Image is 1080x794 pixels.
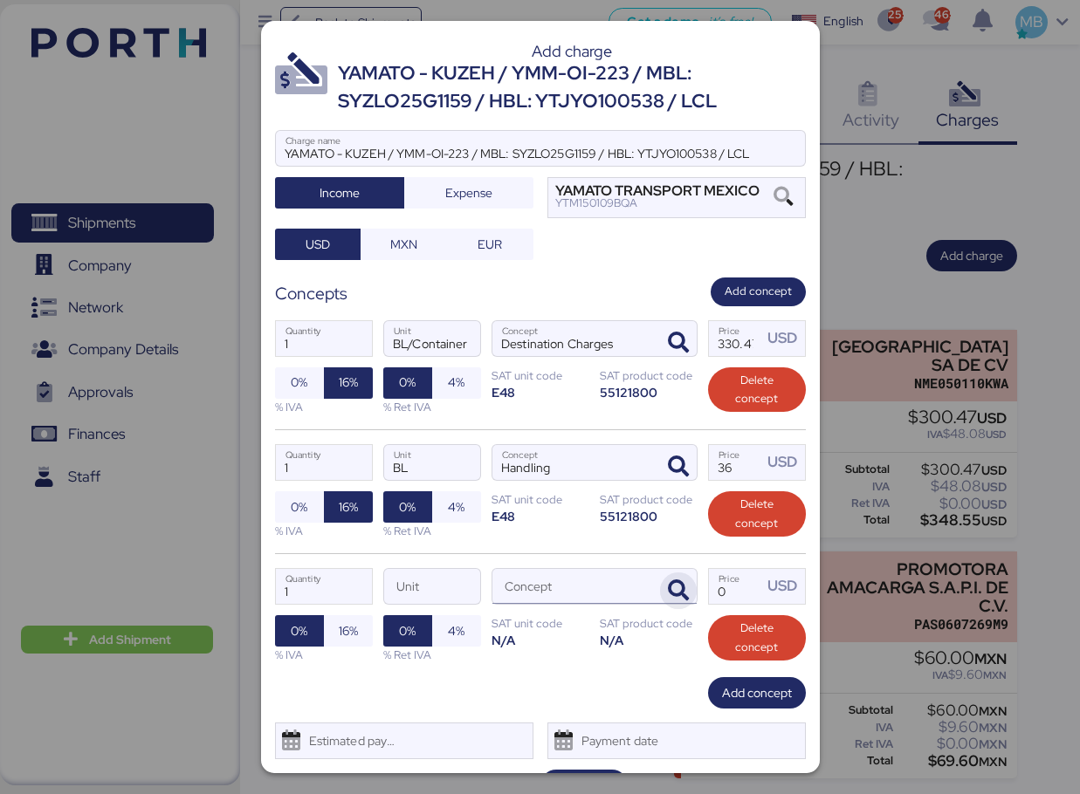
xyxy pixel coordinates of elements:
[404,177,533,209] button: Expense
[660,448,697,485] button: ConceptConcept
[725,282,792,301] span: Add concept
[555,185,760,197] div: YAMATO TRANSPORT MEXICO
[767,327,804,349] div: USD
[709,569,763,604] input: Price
[291,372,307,393] span: 0%
[383,615,432,647] button: 0%
[276,569,372,604] input: Quantity
[492,445,655,480] input: Concept
[478,234,502,255] span: EUR
[708,677,806,708] button: Add concept
[383,491,432,523] button: 0%
[432,615,481,647] button: 4%
[600,491,698,508] div: SAT product code
[660,325,697,361] button: ConceptConcept
[275,177,404,209] button: Income
[390,234,417,255] span: MXN
[600,384,698,400] div: 55121800
[324,491,373,523] button: 16%
[383,647,481,663] div: % Ret IVA
[447,229,533,260] button: EUR
[722,495,792,533] span: Delete concept
[448,372,464,393] span: 4%
[399,620,416,641] span: 0%
[275,491,324,523] button: 0%
[709,445,763,480] input: Price
[492,632,589,648] div: N/A
[275,281,347,306] div: Concepts
[338,59,806,116] div: YAMATO - KUZEH / YMM-OI-223 / MBL: SYZLO25G1159 / HBL: YTJYO100538 / LCL
[383,367,432,399] button: 0%
[432,491,481,523] button: 4%
[448,496,464,517] span: 4%
[324,367,373,399] button: 16%
[722,371,792,409] span: Delete concept
[600,615,698,632] div: SAT product code
[492,321,655,356] input: Concept
[339,372,358,393] span: 16%
[384,321,480,356] input: Unit
[384,569,480,604] input: Unit
[291,620,307,641] span: 0%
[767,451,804,473] div: USD
[492,384,589,400] div: E48
[492,367,589,384] div: SAT unit code
[708,491,806,537] button: Delete concept
[660,572,697,609] button: ConceptConcept
[339,496,358,517] span: 16%
[306,234,330,255] span: USD
[767,575,804,597] div: USD
[324,615,373,647] button: 16%
[383,399,481,415] div: % Ret IVA
[291,496,307,517] span: 0%
[432,367,481,399] button: 4%
[275,523,373,539] div: % IVA
[276,445,372,480] input: Quantity
[275,399,373,415] div: % IVA
[555,197,760,209] div: YTM150109BQA
[361,229,447,260] button: MXN
[711,277,806,306] button: Add concept
[492,569,655,604] input: Concept
[275,615,324,647] button: 0%
[600,367,698,384] div: SAT product code
[320,182,360,203] span: Income
[275,647,373,663] div: % IVA
[275,229,361,260] button: USD
[448,620,464,641] span: 4%
[722,619,792,657] span: Delete concept
[600,632,698,648] div: N/A
[600,508,698,524] div: 55121800
[708,367,806,413] button: Delete concept
[492,491,589,508] div: SAT unit code
[708,615,806,661] button: Delete concept
[275,367,324,399] button: 0%
[383,523,481,539] div: % Ret IVA
[722,682,792,703] span: Add concept
[338,44,806,59] div: Add charge
[384,445,480,480] input: Unit
[276,321,372,356] input: Quantity
[399,372,416,393] span: 0%
[709,321,763,356] input: Price
[445,182,492,203] span: Expense
[339,620,358,641] span: 16%
[492,615,589,632] div: SAT unit code
[276,131,805,166] input: Charge name
[399,496,416,517] span: 0%
[492,508,589,524] div: E48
